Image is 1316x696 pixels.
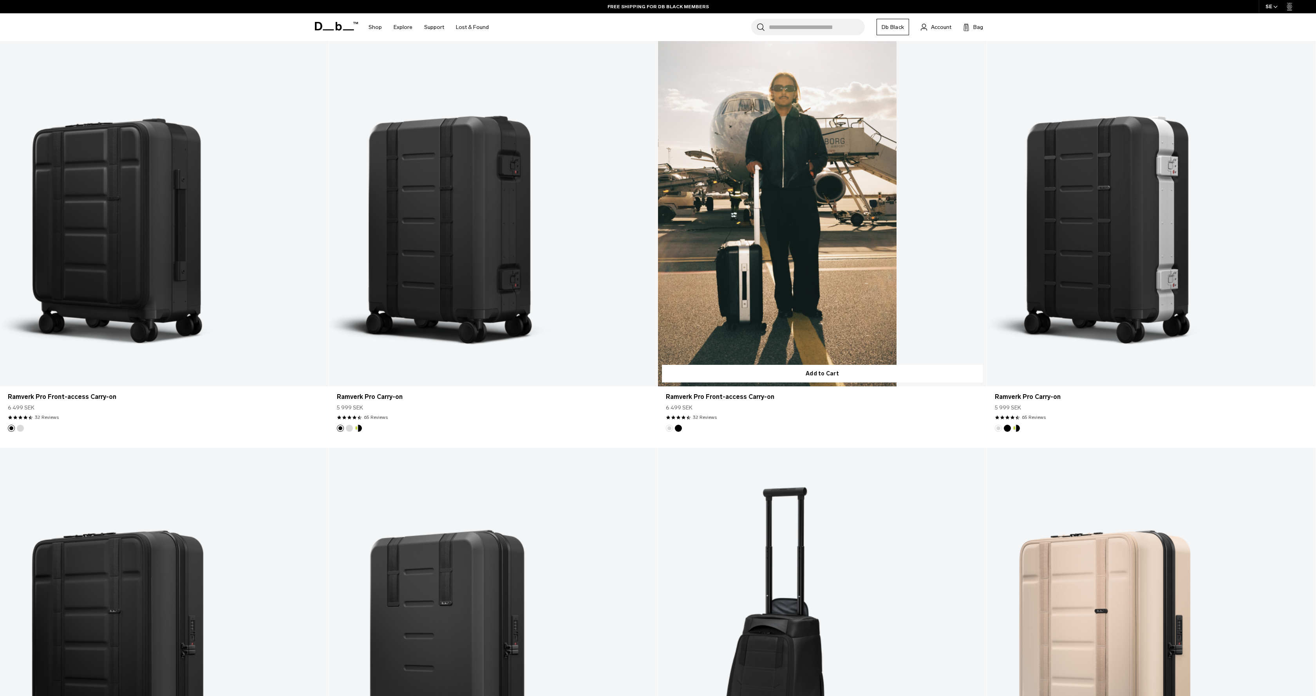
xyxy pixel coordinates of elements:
span: 5 999 SEK [995,404,1021,412]
a: 32 reviews [35,414,59,421]
a: Ramverk Pro Front-access Carry-on [658,22,987,386]
a: Explore [394,13,412,41]
button: Add to Cart [662,365,983,382]
a: Shop [369,13,382,41]
button: Silver [995,425,1002,432]
button: Black Out [1004,425,1011,432]
span: 6 499 SEK [666,404,692,412]
span: 6 499 SEK [8,404,34,412]
a: Ramverk Pro Carry-on [995,392,1308,402]
button: Silver [346,425,353,432]
button: Silver [666,425,673,432]
a: Ramverk Pro Carry-on [329,22,658,386]
a: Ramverk Pro Front-access Carry-on [666,392,979,402]
a: Account [921,22,951,32]
a: Ramverk Pro Carry-on [337,392,650,402]
a: Support [424,13,444,41]
a: 32 reviews [693,414,717,421]
span: Account [931,23,951,31]
a: FREE SHIPPING FOR DB BLACK MEMBERS [607,3,709,10]
a: 65 reviews [364,414,388,421]
button: Bag [963,22,983,32]
span: Bag [973,23,983,31]
a: Ramverk Pro Front-access Carry-on [8,392,321,402]
button: Black Out [337,425,344,432]
nav: Main Navigation [363,13,495,41]
span: 5 999 SEK [337,404,363,412]
a: 65 reviews [1022,414,1046,421]
a: Ramverk Pro Carry-on [987,22,1316,386]
a: Lost & Found [456,13,489,41]
button: Black Out [8,425,15,432]
button: Db x New Amsterdam Surf Association [355,425,362,432]
button: Silver [17,425,24,432]
a: Db Black [877,19,909,35]
button: Black Out [675,425,682,432]
button: Db x New Amsterdam Surf Association [1013,425,1020,432]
